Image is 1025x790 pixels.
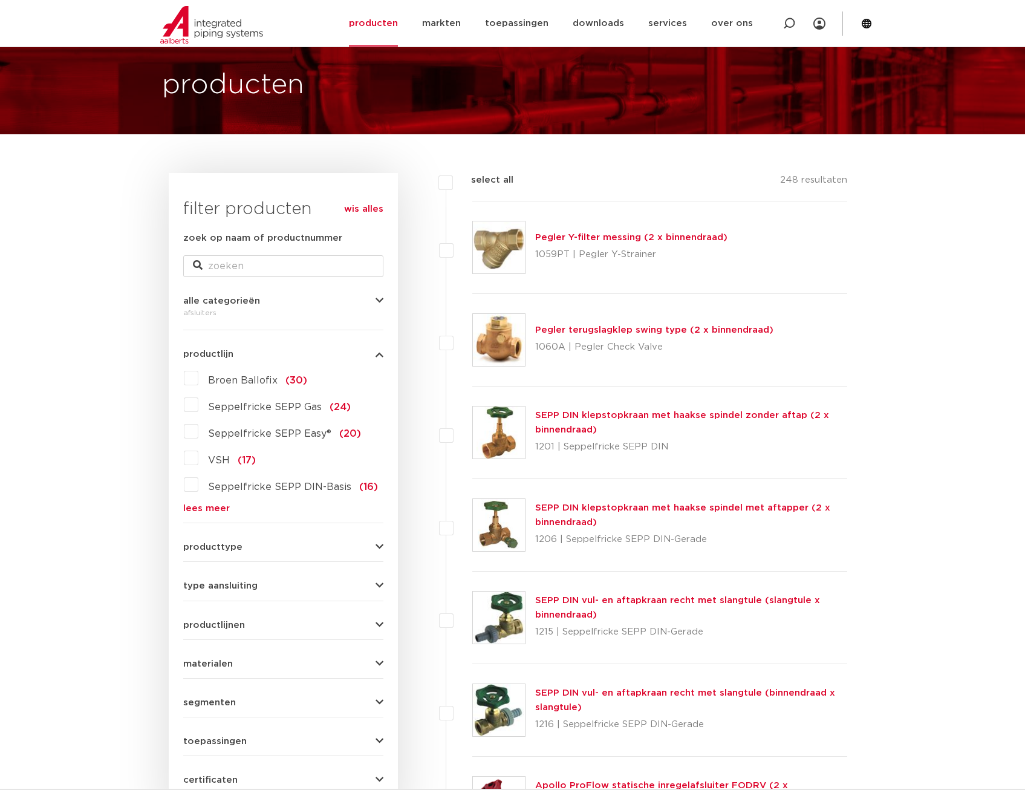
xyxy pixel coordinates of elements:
button: materialen [183,659,383,668]
label: select all [453,173,513,188]
a: SEPP DIN klepstopkraan met haakse spindel zonder aftap (2 x binnendraad) [535,411,829,434]
img: Thumbnail for Pegler terugslagklep swing type (2 x binnendraad) [473,314,525,366]
img: Thumbnail for SEPP DIN vul- en aftapkraan recht met slangtule (slangtule x binnendraad) [473,592,525,644]
a: wis alles [344,202,383,217]
span: segmenten [183,698,236,707]
h3: filter producten [183,197,383,221]
span: alle categorieën [183,296,260,305]
img: Thumbnail for SEPP DIN klepstopkraan met haakse spindel zonder aftap (2 x binnendraad) [473,406,525,459]
span: (20) [339,429,361,439]
span: certificaten [183,775,238,785]
a: lees meer [183,504,383,513]
span: (16) [359,482,378,492]
span: type aansluiting [183,581,258,590]
span: (30) [285,376,307,385]
a: SEPP DIN vul- en aftapkraan recht met slangtule (binnendraad x slangtule) [535,688,835,712]
a: SEPP DIN klepstopkraan met haakse spindel met aftapper (2 x binnendraad) [535,503,830,527]
span: Seppelfricke SEPP Gas [208,402,322,412]
p: 1216 | Seppelfricke SEPP DIN-Gerade [535,715,848,734]
span: materialen [183,659,233,668]
p: 1060A | Pegler Check Valve [535,338,773,357]
button: segmenten [183,698,383,707]
label: zoek op naam of productnummer [183,231,342,246]
button: type aansluiting [183,581,383,590]
span: productlijn [183,350,233,359]
span: VSH [208,455,230,465]
h1: producten [162,66,304,105]
p: 1059PT | Pegler Y-Strainer [535,245,727,264]
span: (24) [330,402,351,412]
span: Seppelfricke SEPP Easy® [208,429,331,439]
span: productlijnen [183,621,245,630]
button: toepassingen [183,737,383,746]
input: zoeken [183,255,383,277]
span: toepassingen [183,737,247,746]
p: 1206 | Seppelfricke SEPP DIN-Gerade [535,530,848,549]
p: 1215 | Seppelfricke SEPP DIN-Gerade [535,622,848,642]
img: Thumbnail for Pegler Y-filter messing (2 x binnendraad) [473,221,525,273]
img: Thumbnail for SEPP DIN vul- en aftapkraan recht met slangtule (binnendraad x slangtule) [473,684,525,736]
span: (17) [238,455,256,465]
img: Thumbnail for SEPP DIN klepstopkraan met haakse spindel met aftapper (2 x binnendraad) [473,499,525,551]
button: certificaten [183,775,383,785]
a: Pegler Y-filter messing (2 x binnendraad) [535,233,727,242]
button: productlijn [183,350,383,359]
button: alle categorieën [183,296,383,305]
span: Broen Ballofix [208,376,278,385]
a: SEPP DIN vul- en aftapkraan recht met slangtule (slangtule x binnendraad) [535,596,820,619]
button: producttype [183,543,383,552]
div: afsluiters [183,305,383,320]
p: 248 resultaten [780,173,847,192]
button: productlijnen [183,621,383,630]
a: Pegler terugslagklep swing type (2 x binnendraad) [535,325,773,335]
p: 1201 | Seppelfricke SEPP DIN [535,437,848,457]
span: Seppelfricke SEPP DIN-Basis [208,482,351,492]
span: producttype [183,543,242,552]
